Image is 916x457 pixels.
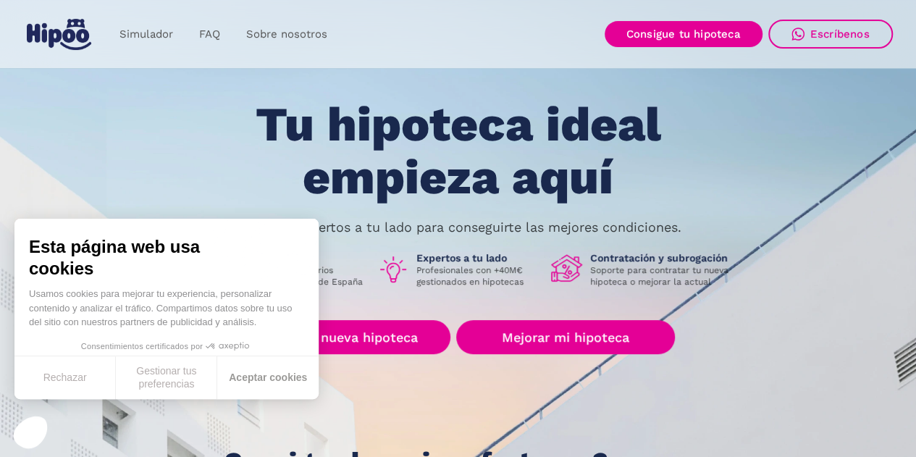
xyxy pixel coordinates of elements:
h1: Tu hipoteca ideal empieza aquí [183,98,732,204]
a: Buscar nueva hipoteca [241,320,450,354]
a: Sobre nosotros [233,20,340,49]
a: Simulador [106,20,186,49]
a: FAQ [186,20,233,49]
a: Consigue tu hipoteca [605,21,762,47]
h1: Contratación y subrogación [590,251,739,264]
a: home [24,13,95,56]
h1: Expertos a tu lado [416,251,539,264]
a: Escríbenos [768,20,893,49]
p: Profesionales con +40M€ gestionados en hipotecas [416,264,539,288]
p: Nuestros expertos a tu lado para conseguirte las mejores condiciones. [235,222,681,233]
a: Mejorar mi hipoteca [456,320,674,354]
p: Soporte para contratar tu nueva hipoteca o mejorar la actual [590,264,739,288]
div: Escríbenos [810,28,870,41]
